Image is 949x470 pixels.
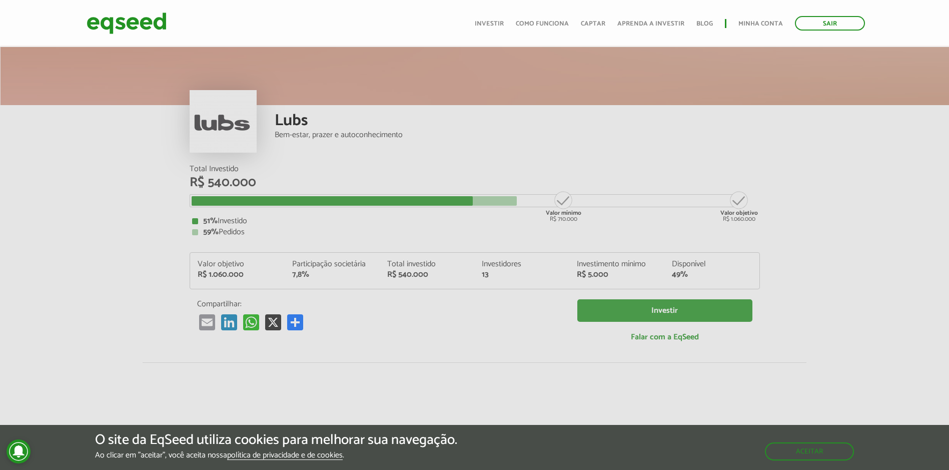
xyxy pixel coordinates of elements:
[516,21,569,27] a: Como funciona
[765,442,854,460] button: Aceitar
[581,21,605,27] a: Captar
[95,450,457,460] p: Ao clicar em "aceitar", você aceita nossa .
[227,451,343,460] a: política de privacidade e de cookies
[87,10,167,37] img: EqSeed
[795,16,865,31] a: Sair
[475,21,504,27] a: Investir
[738,21,783,27] a: Minha conta
[95,432,457,448] h5: O site da EqSeed utiliza cookies para melhorar sua navegação.
[617,21,684,27] a: Aprenda a investir
[696,21,713,27] a: Blog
